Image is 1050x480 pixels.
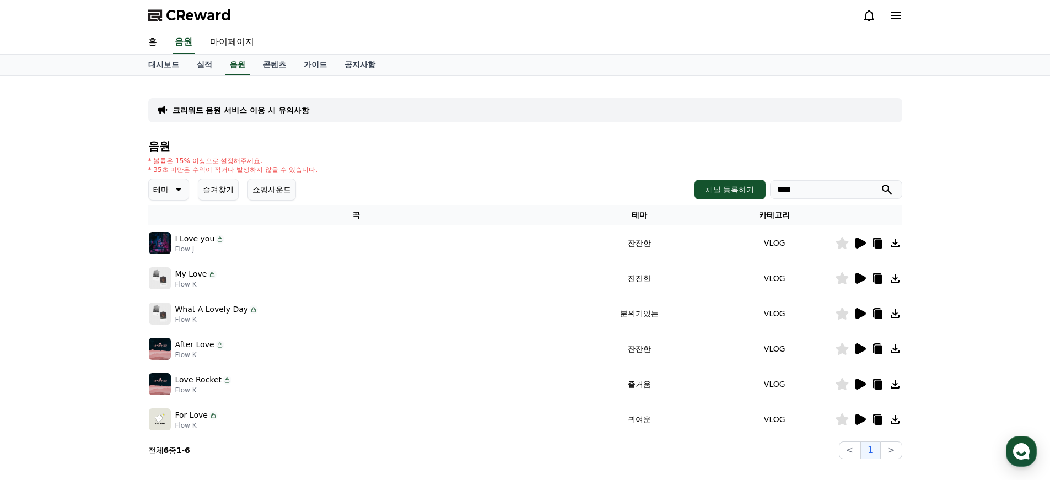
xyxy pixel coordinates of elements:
[714,402,835,437] td: VLOG
[149,373,171,395] img: music
[175,374,222,386] p: Love Rocket
[139,31,166,54] a: 홈
[564,402,714,437] td: 귀여운
[839,441,860,459] button: <
[714,366,835,402] td: VLOG
[149,232,171,254] img: music
[148,157,318,165] p: * 볼륨은 15% 이상으로 설정해주세요.
[148,205,565,225] th: 곡
[185,446,190,455] strong: 6
[35,366,41,375] span: 홈
[175,421,218,430] p: Flow K
[148,179,189,201] button: 테마
[175,339,214,350] p: After Love
[714,296,835,331] td: VLOG
[170,366,184,375] span: 설정
[173,31,195,54] a: 음원
[149,303,171,325] img: music
[73,349,142,377] a: 대화
[225,55,250,75] a: 음원
[175,280,217,289] p: Flow K
[564,205,714,225] th: 테마
[860,441,880,459] button: 1
[336,55,384,75] a: 공지사항
[564,261,714,296] td: 잔잔한
[564,331,714,366] td: 잔잔한
[564,225,714,261] td: 잔잔한
[166,7,231,24] span: CReward
[176,446,182,455] strong: 1
[3,349,73,377] a: 홈
[149,408,171,430] img: music
[694,180,765,199] button: 채널 등록하기
[149,267,171,289] img: music
[153,182,169,197] p: 테마
[714,205,835,225] th: 카테고리
[714,261,835,296] td: VLOG
[164,446,169,455] strong: 6
[139,55,188,75] a: 대시보드
[564,366,714,402] td: 즐거움
[148,165,318,174] p: * 35초 미만은 수익이 적거나 발생하지 않을 수 있습니다.
[149,338,171,360] img: music
[101,366,114,375] span: 대화
[188,55,221,75] a: 실적
[148,7,231,24] a: CReward
[714,331,835,366] td: VLOG
[175,386,232,395] p: Flow K
[173,105,309,116] a: 크리워드 음원 서비스 이용 시 유의사항
[201,31,263,54] a: 마이페이지
[175,245,225,254] p: Flow J
[175,304,249,315] p: What A Lovely Day
[175,233,215,245] p: I Love you
[148,445,190,456] p: 전체 중 -
[247,179,296,201] button: 쇼핑사운드
[198,179,239,201] button: 즐겨찾기
[254,55,295,75] a: 콘텐츠
[175,315,259,324] p: Flow K
[175,409,208,421] p: For Love
[175,350,224,359] p: Flow K
[175,268,207,280] p: My Love
[714,225,835,261] td: VLOG
[148,140,902,152] h4: 음원
[880,441,902,459] button: >
[142,349,212,377] a: 설정
[564,296,714,331] td: 분위기있는
[295,55,336,75] a: 가이드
